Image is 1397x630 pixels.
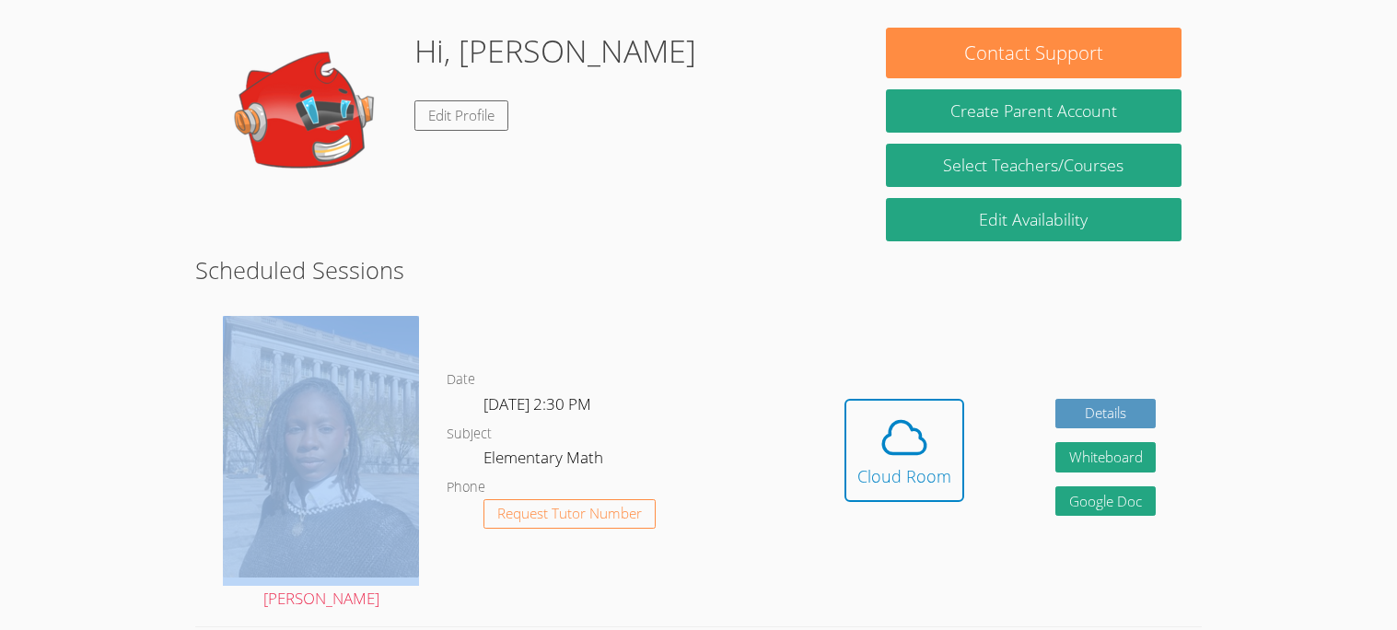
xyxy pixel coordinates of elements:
[223,316,419,577] img: IMG_8183.jpeg
[497,507,642,520] span: Request Tutor Number
[1055,442,1157,472] button: Whiteboard
[483,499,656,530] button: Request Tutor Number
[844,399,964,502] button: Cloud Room
[886,198,1181,241] a: Edit Availability
[223,316,419,612] a: [PERSON_NAME]
[215,28,400,212] img: default.png
[886,28,1181,78] button: Contact Support
[414,28,696,75] h1: Hi, [PERSON_NAME]
[886,144,1181,187] a: Select Teachers/Courses
[886,89,1181,133] button: Create Parent Account
[1055,399,1157,429] a: Details
[414,100,508,131] a: Edit Profile
[857,463,951,489] div: Cloud Room
[447,476,485,499] dt: Phone
[447,423,492,446] dt: Subject
[483,445,607,476] dd: Elementary Math
[483,393,591,414] span: [DATE] 2:30 PM
[447,368,475,391] dt: Date
[195,252,1201,287] h2: Scheduled Sessions
[1055,486,1157,517] a: Google Doc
